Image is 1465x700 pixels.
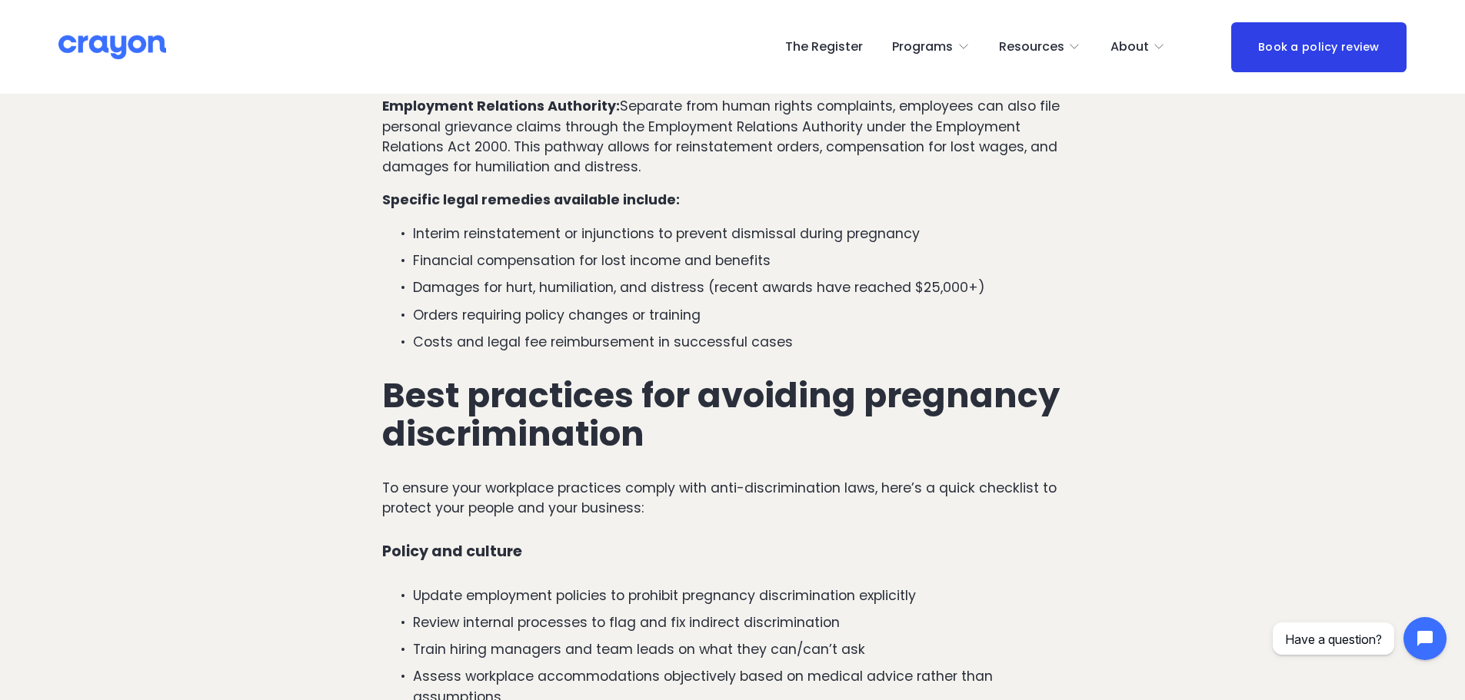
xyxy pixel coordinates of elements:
a: folder dropdown [892,35,970,59]
strong: Specific legal remedies available include: [382,191,680,209]
p: Financial compensation for lost income and benefits [413,250,1083,270]
p: Update employment policies to prohibit pregnancy discrimination explicitly [413,586,1083,605]
span: Resources [999,36,1064,58]
p: Damages for hurt, humiliation, and distress (recent awards have reached $25,000+) [413,277,1083,297]
a: The Register [785,35,863,59]
p: Costs and legal fee reimbursement in successful cases [413,332,1083,352]
a: folder dropdown [999,35,1081,59]
a: Book a policy review [1231,22,1407,72]
strong: Policy and culture [382,541,522,562]
p: Interim reinstatement or injunctions to prevent dismissal during pregnancy [413,224,1083,244]
span: Programs [892,36,953,58]
a: folder dropdown [1110,35,1166,59]
img: Crayon [58,34,166,61]
strong: Employment Relations Authority: [382,97,620,115]
span: About [1110,36,1149,58]
p: Train hiring managers and team leads on what they can/can’t ask [413,639,1083,659]
p: Orders requiring policy changes or training [413,305,1083,325]
h2: Best practices for avoiding pregnancy discrimination [382,377,1083,453]
p: To ensure your workplace practices comply with anti-discrimination laws, here’s a quick checklist... [382,478,1083,519]
p: Separate from human rights complaints, employees can also file personal grievance claims through ... [382,96,1083,177]
p: Review internal processes to flag and fix indirect discrimination [413,612,1083,632]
